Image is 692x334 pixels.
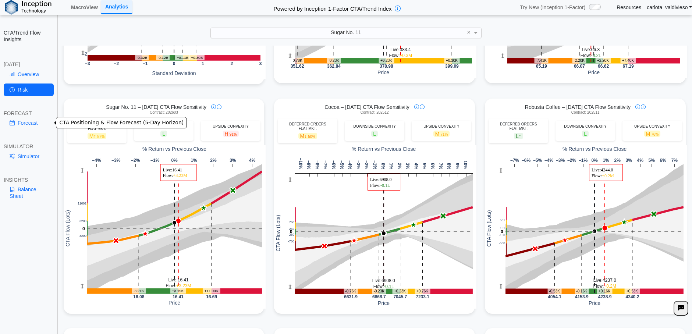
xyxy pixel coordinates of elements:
h2: CTA/Trend Flow Insights [4,29,54,43]
div: CTA Positioning & Flow Forecast (5-Day Horizon) [56,117,187,128]
div: UPSIDE CONVEXITY [415,124,468,129]
div: FORECAST [4,110,54,117]
img: info-icon.svg [414,104,419,109]
span: L [371,131,378,137]
span: Clear value [466,28,472,38]
a: Overview [4,68,54,81]
span: L [514,133,523,139]
span: 76% [651,132,659,136]
span: H [223,131,239,137]
div: UPSIDE CONVEXITY [205,124,257,129]
a: Risk [4,83,54,96]
span: 91% [230,132,237,136]
span: M [433,131,450,137]
a: Forecast [4,117,54,129]
span: × [467,29,471,36]
span: Cocoa – [DATE] CTA Flow Sensitivity [324,104,409,110]
span: 71% [440,132,448,136]
a: MacroView [68,1,101,14]
span: ↑ [93,133,96,139]
span: 50% [308,135,315,139]
span: Robusta Coffee – [DATE] CTA Flow Sensitivity [525,104,631,110]
span: Try New (Inception 1-Factor) [520,4,586,11]
div: DOWNSIDE CONVEXITY [348,124,401,129]
div: DEFERRED ORDERS FLAT-MKT. [492,122,544,131]
img: info-icon.svg [211,104,216,109]
a: Balance Sheet [4,183,54,202]
div: DOWNSIDE CONVEXITY [559,124,611,129]
div: SIMULATOR [4,143,54,150]
img: plus-icon.svg [420,104,425,109]
div: DEFERRED ORDERS FLAT-MKT. [281,122,334,131]
div: [DATE] [4,61,54,68]
a: carlota_valdivieso [647,4,692,11]
span: 57% [97,135,104,139]
div: INSIGHTS [4,177,54,183]
h2: Powered by Inception 1-Factor CTA/Trend Index [271,2,395,13]
a: Simulator [4,150,54,163]
span: ↓ [304,133,307,139]
span: Sugar No. 11 [331,29,361,35]
span: Contract: 202512 [361,110,389,115]
span: ↑ [519,133,521,139]
img: info-icon.svg [635,104,640,109]
span: M [298,133,317,139]
span: M [644,131,661,137]
span: Sugar No. 11 – [DATE] CTA Flow Sensitivity [106,104,206,110]
span: Contract: 202511 [571,110,600,115]
span: M [88,133,107,139]
a: Analytics [101,0,132,14]
img: plus-icon.svg [641,104,646,109]
div: UPSIDE CONVEXITY [626,124,678,129]
span: Contract: 202603 [150,110,178,115]
span: L [160,131,167,137]
a: Resources [617,4,641,11]
img: plus-icon.svg [217,104,221,109]
span: L [582,131,589,137]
